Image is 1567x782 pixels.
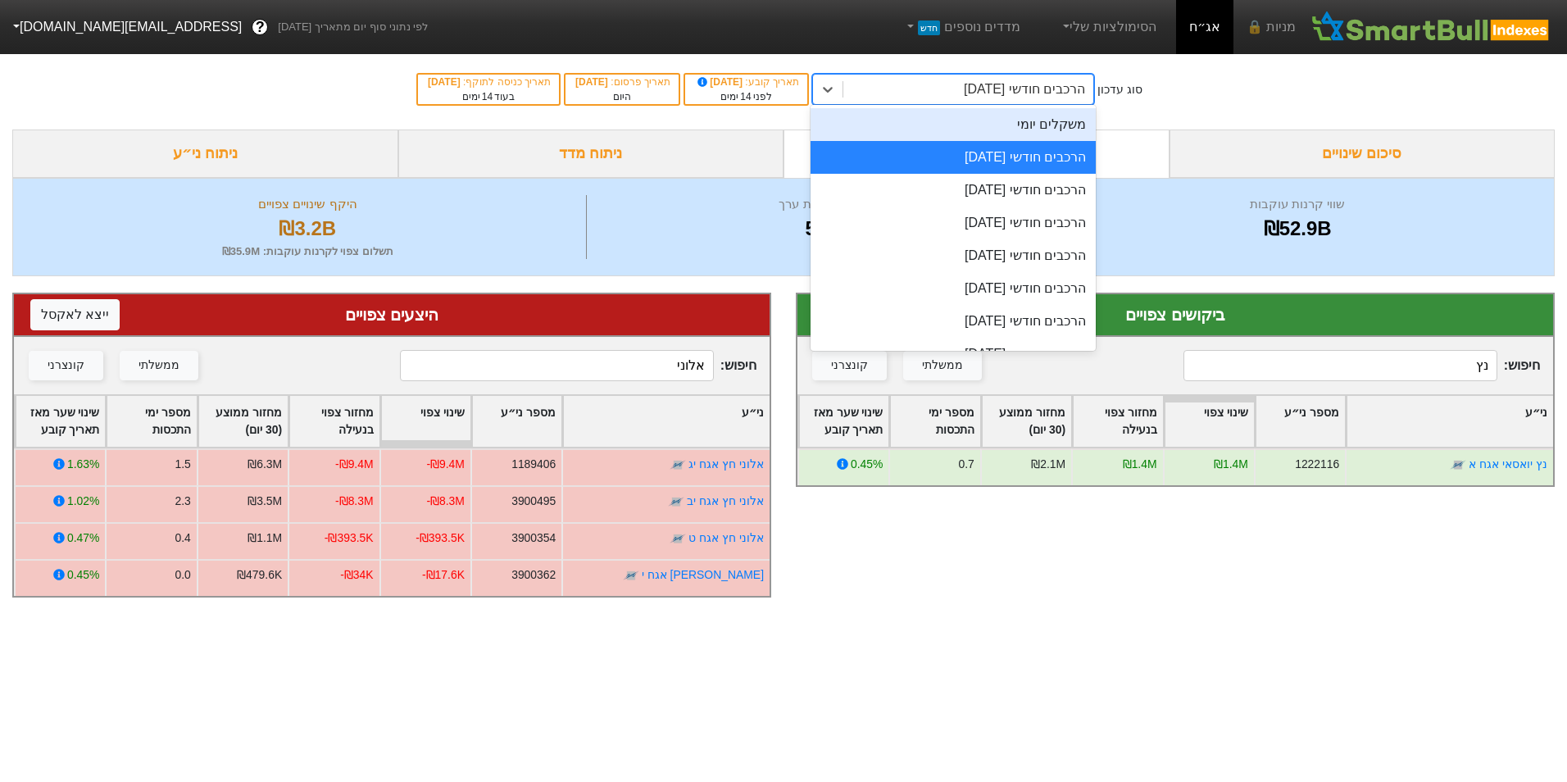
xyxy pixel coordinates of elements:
div: הרכבים חודשי [DATE] [811,207,1096,239]
div: הרכבים חודשי [DATE] [811,239,1096,272]
div: הרכבים חודשי [DATE] [811,338,1096,371]
span: חיפוש : [400,350,756,381]
div: 2.3 [175,493,190,510]
div: סיכום שינויים [1170,130,1556,178]
button: קונצרני [29,351,103,380]
div: -₪393.5K [416,530,465,547]
div: ₪1.4M [1123,456,1157,473]
div: Toggle SortBy [1256,396,1345,447]
div: ביקושים והיצעים צפויים [783,130,1170,178]
div: ממשלתי [139,357,179,375]
span: 14 [482,91,493,102]
input: 232 רשומות... [1183,350,1497,381]
div: ניתוח מדד [398,130,784,178]
button: ממשלתי [120,351,198,380]
span: 14 [740,91,751,102]
div: היצעים צפויים [30,302,753,327]
div: Toggle SortBy [982,396,1071,447]
div: -₪9.4M [335,456,374,473]
div: -₪393.5K [325,530,374,547]
div: 1222116 [1295,456,1339,473]
button: קונצרני [812,351,887,380]
div: תאריך פרסום : [574,75,670,89]
div: 0.45% [67,566,99,584]
span: ? [256,16,265,39]
div: תאריך כניסה לתוקף : [426,75,551,89]
div: 0.47% [67,530,99,547]
div: -₪34K [340,566,373,584]
div: Toggle SortBy [1347,396,1553,447]
div: Toggle SortBy [1073,396,1162,447]
div: 0.7 [958,456,974,473]
div: 3900362 [511,566,556,584]
img: SmartBull [1309,11,1554,43]
div: ₪52.9B [1061,214,1533,243]
a: אלוני חץ אגח יג [688,457,764,471]
img: tase link [670,457,686,473]
div: Toggle SortBy [472,396,561,447]
span: חיפוש : [1183,350,1540,381]
div: -₪8.3M [426,493,465,510]
a: [PERSON_NAME] אגח י [642,568,764,581]
div: 1189406 [511,456,556,473]
div: -₪9.4M [426,456,465,473]
div: 0.0 [175,566,190,584]
div: היקף שינויים צפויים [34,195,582,214]
span: [DATE] [428,76,463,88]
div: 3900354 [511,530,556,547]
button: ייצא לאקסל [30,299,120,330]
div: -₪8.3M [335,493,374,510]
div: Toggle SortBy [890,396,979,447]
a: מדדים נוספיםחדש [897,11,1027,43]
div: ₪1.1M [248,530,282,547]
a: אלוני חץ אגח יב [687,494,764,507]
img: tase link [1450,457,1466,473]
div: קונצרני [831,357,868,375]
div: הרכבים חודשי [DATE] [811,272,1096,305]
div: 3900495 [511,493,556,510]
div: Toggle SortBy [799,396,888,447]
div: לפני ימים [693,89,799,104]
div: Toggle SortBy [289,396,379,447]
div: ₪2.1M [1031,456,1065,473]
a: אלוני חץ אגח ט [688,531,764,544]
span: [DATE] [695,76,746,88]
span: [DATE] [575,76,611,88]
img: tase link [668,493,684,510]
span: לפי נתוני סוף יום מתאריך [DATE] [278,19,428,35]
span: היום [613,91,631,102]
img: tase link [670,530,686,547]
div: הרכבים חודשי [DATE] [811,305,1096,338]
div: הרכבים חודשי [DATE] [964,80,1085,99]
div: Toggle SortBy [198,396,288,447]
div: ממשלתי [922,357,963,375]
div: קונצרני [48,357,84,375]
a: הסימולציות שלי [1053,11,1163,43]
div: ₪3.5M [248,493,282,510]
div: 0.4 [175,530,190,547]
div: 1.63% [67,456,99,473]
div: מספר ניירות ערך [591,195,1053,214]
div: תשלום צפוי לקרנות עוקבות : ₪35.9M [34,243,582,260]
div: שווי קרנות עוקבות [1061,195,1533,214]
div: Toggle SortBy [107,396,196,447]
div: ביקושים צפויים [814,302,1537,327]
div: ₪1.4M [1214,456,1248,473]
div: ניתוח ני״ע [12,130,398,178]
div: 1.5 [175,456,190,473]
div: ₪6.3M [248,456,282,473]
div: תאריך קובע : [693,75,799,89]
div: Toggle SortBy [563,396,770,447]
div: ₪479.6K [237,566,282,584]
div: -₪17.6K [422,566,465,584]
div: ₪3.2B [34,214,582,243]
div: Toggle SortBy [1165,396,1254,447]
img: tase link [623,567,639,584]
div: 1.02% [67,493,99,510]
div: הרכבים חודשי [DATE] [811,141,1096,174]
button: ממשלתי [903,351,982,380]
div: 0.45% [851,456,883,473]
div: בעוד ימים [426,89,551,104]
div: Toggle SortBy [16,396,105,447]
span: חדש [918,20,940,35]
